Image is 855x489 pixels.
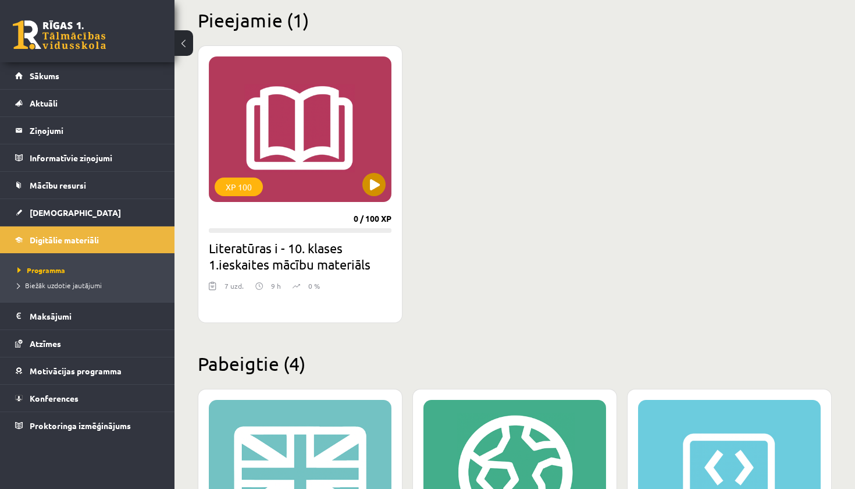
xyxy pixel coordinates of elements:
a: Biežāk uzdotie jautājumi [17,280,163,290]
div: 7 uzd. [225,281,244,298]
span: Sākums [30,70,59,81]
span: Konferences [30,393,79,403]
p: 0 % [308,281,320,291]
div: XP 100 [215,178,263,196]
span: Motivācijas programma [30,366,122,376]
legend: Informatīvie ziņojumi [30,144,160,171]
span: Digitālie materiāli [30,235,99,245]
a: Atzīmes [15,330,160,357]
span: Atzīmes [30,338,61,349]
a: Mācību resursi [15,172,160,199]
a: Aktuāli [15,90,160,116]
a: Motivācijas programma [15,357,160,384]
a: Ziņojumi [15,117,160,144]
a: Sākums [15,62,160,89]
a: Digitālie materiāli [15,226,160,253]
span: [DEMOGRAPHIC_DATA] [30,207,121,218]
h2: Pieejamie (1) [198,9,832,31]
a: Informatīvie ziņojumi [15,144,160,171]
span: Biežāk uzdotie jautājumi [17,281,102,290]
a: Proktoringa izmēģinājums [15,412,160,439]
span: Mācību resursi [30,180,86,190]
h2: Pabeigtie (4) [198,352,832,375]
span: Proktoringa izmēģinājums [30,420,131,431]
a: Konferences [15,385,160,412]
span: Programma [17,265,65,275]
p: 9 h [271,281,281,291]
a: [DEMOGRAPHIC_DATA] [15,199,160,226]
a: Rīgas 1. Tālmācības vidusskola [13,20,106,49]
a: Maksājumi [15,303,160,329]
legend: Maksājumi [30,303,160,329]
a: Programma [17,265,163,275]
h2: Literatūras i - 10. klases 1.ieskaites mācību materiāls [209,240,391,272]
legend: Ziņojumi [30,117,160,144]
span: Aktuāli [30,98,58,108]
